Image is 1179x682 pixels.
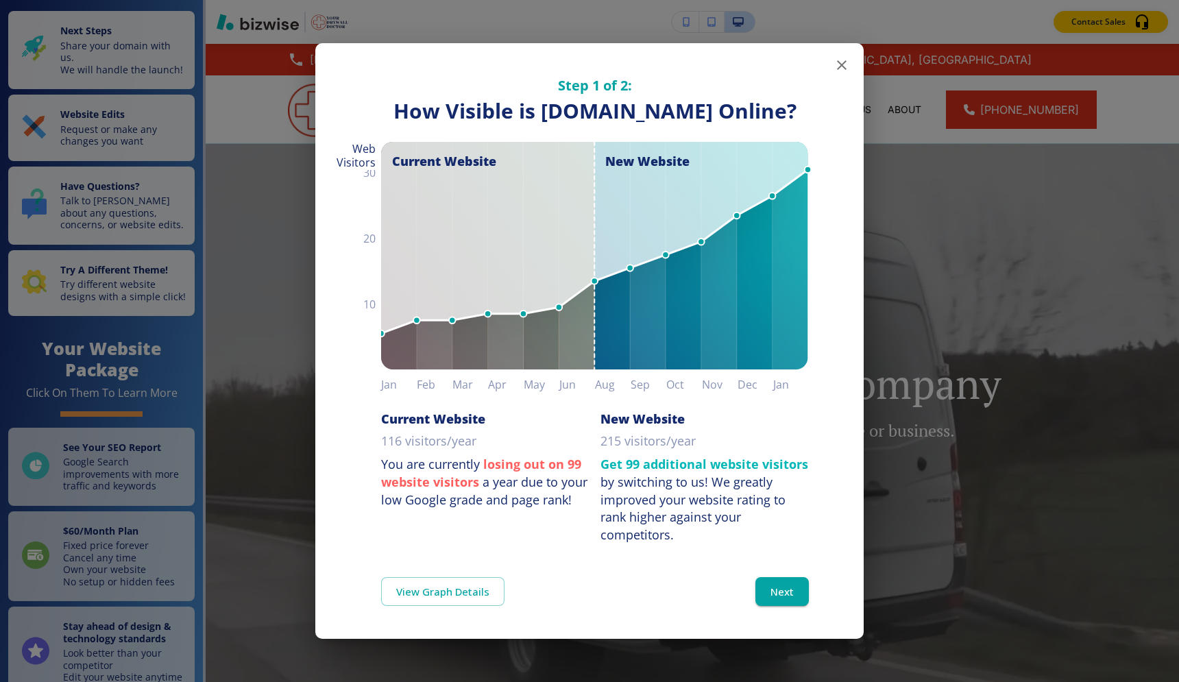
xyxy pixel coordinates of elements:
[600,474,786,543] div: We greatly improved your website rating to rank higher against your competitors.
[755,577,809,606] button: Next
[666,375,702,394] h6: Oct
[600,411,685,427] h6: New Website
[381,433,476,450] p: 116 visitors/year
[381,375,417,394] h6: Jan
[600,456,808,472] strong: Get 99 additional website visitors
[524,375,559,394] h6: May
[381,456,581,490] strong: losing out on 99 website visitors
[631,375,666,394] h6: Sep
[452,375,488,394] h6: Mar
[702,375,738,394] h6: Nov
[381,456,589,509] p: You are currently a year due to your low Google grade and page rank!
[381,411,485,427] h6: Current Website
[381,577,505,606] a: View Graph Details
[595,375,631,394] h6: Aug
[600,433,696,450] p: 215 visitors/year
[417,375,452,394] h6: Feb
[488,375,524,394] h6: Apr
[738,375,773,394] h6: Dec
[773,375,809,394] h6: Jan
[559,375,595,394] h6: Jun
[600,456,809,544] p: by switching to us!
